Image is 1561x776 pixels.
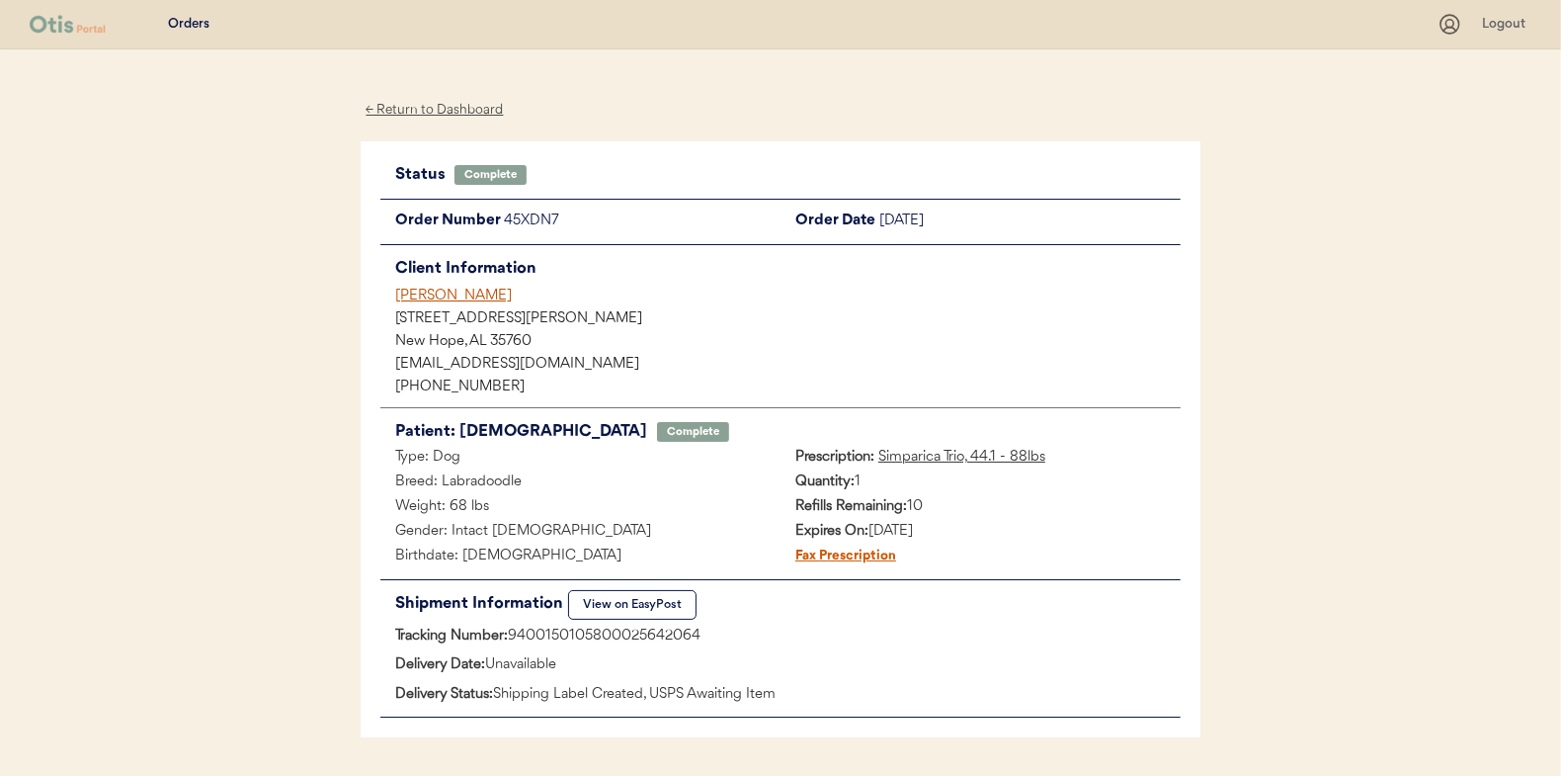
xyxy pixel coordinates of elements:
div: [PERSON_NAME] [395,286,1181,306]
div: New Hope, AL 35760 [395,335,1181,349]
strong: Tracking Number: [395,629,508,644]
strong: Prescription: [795,450,874,465]
div: [DATE] [780,520,1181,545]
div: ← Return to Dashboard [361,99,509,122]
div: 10 [780,495,1181,520]
div: Shipping Label Created, USPS Awaiting Item [380,683,1181,708]
strong: Delivery Date: [395,657,485,672]
div: Type: Dog [380,446,780,471]
strong: Refills Remaining: [795,499,907,514]
strong: Delivery Status: [395,687,493,702]
div: [EMAIL_ADDRESS][DOMAIN_NAME] [395,358,1181,372]
strong: Expires On: [795,524,868,539]
div: [DATE] [879,210,1181,234]
div: 45XDN7 [504,210,780,234]
div: Breed: Labradoodle [380,471,780,495]
div: Order Number [380,210,504,234]
div: Gender: Intact [DEMOGRAPHIC_DATA] [380,520,780,545]
div: Fax Prescription [780,545,896,569]
div: [STREET_ADDRESS][PERSON_NAME] [395,312,1181,326]
div: 1 [780,471,1181,495]
div: Unavailable [380,653,1181,678]
strong: Quantity: [795,474,855,489]
div: Logout [1482,15,1531,35]
div: Status [395,161,454,189]
div: [PHONE_NUMBER] [395,381,1181,394]
div: Patient: [DEMOGRAPHIC_DATA] [395,418,647,446]
div: Shipment Information [395,590,568,618]
div: Orders [168,15,209,35]
div: Birthdate: [DEMOGRAPHIC_DATA] [380,545,780,569]
div: Client Information [395,255,1181,283]
u: Simparica Trio, 44.1 - 88lbs [878,450,1045,465]
div: Order Date [780,210,879,234]
div: 9400150105800025642064 [380,625,1181,649]
button: View on EasyPost [568,590,697,620]
div: Weight: 68 lbs [380,495,780,520]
